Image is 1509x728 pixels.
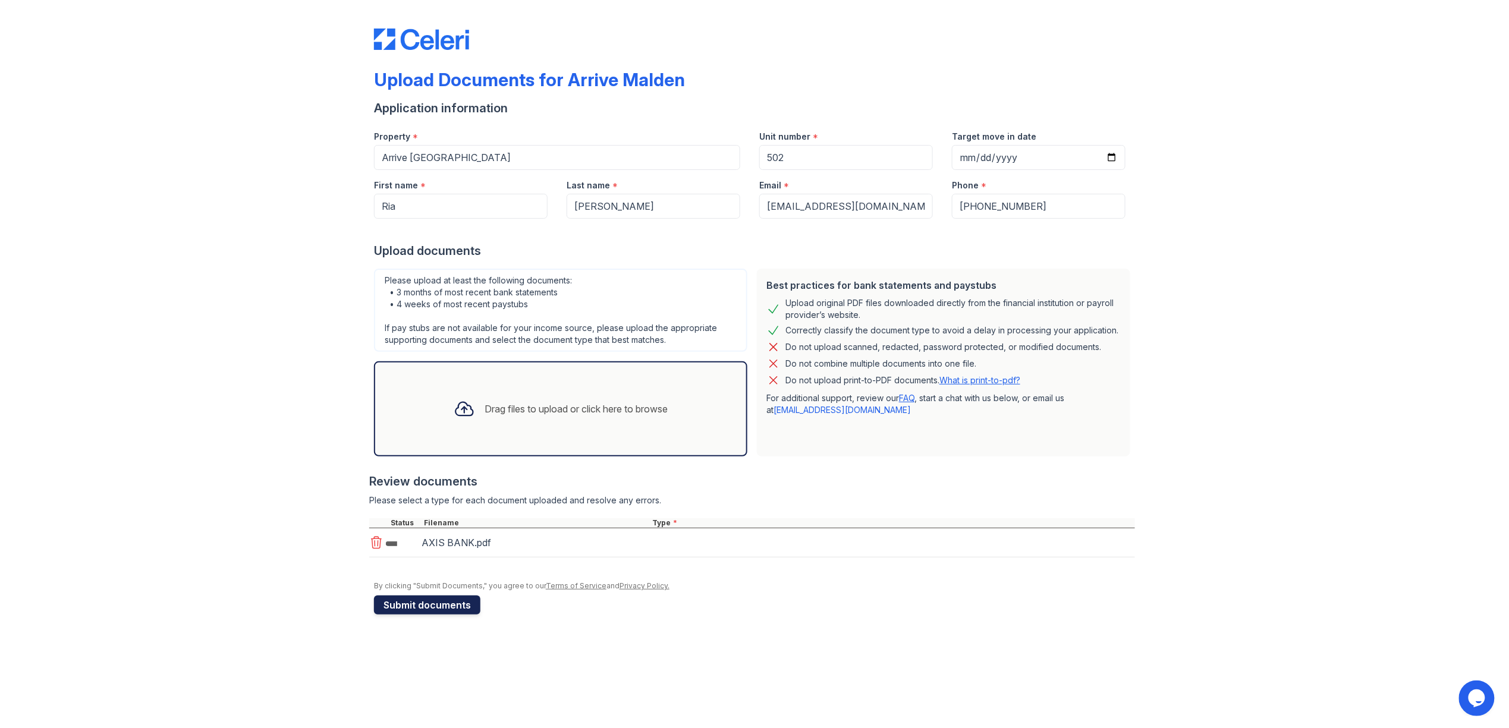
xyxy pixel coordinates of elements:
div: Upload documents [374,242,1135,259]
iframe: chat widget [1459,680,1497,716]
img: CE_Logo_Blue-a8612792a0a2168367f1c8372b55b34899dd931a85d93a1a3d3e32e68fde9ad4.png [374,29,469,50]
div: Do not combine multiple documents into one file. [785,357,976,371]
div: Review documents [369,473,1135,490]
a: Terms of Service [546,581,606,590]
div: Do not upload scanned, redacted, password protected, or modified documents. [785,340,1101,354]
div: Please upload at least the following documents: • 3 months of most recent bank statements • 4 wee... [374,269,747,352]
div: By clicking "Submit Documents," you agree to our and [374,581,1135,591]
div: Application information [374,100,1135,116]
div: Upload Documents for Arrive Malden [374,69,685,90]
div: Filename [422,518,650,528]
div: Status [388,518,422,528]
label: First name [374,179,418,191]
label: Property [374,131,410,143]
label: Phone [952,179,979,191]
p: For additional support, review our , start a chat with us below, or email us at [766,392,1121,416]
a: Privacy Policy. [620,581,669,590]
div: Please select a type for each document uploaded and resolve any errors. [369,494,1135,506]
div: Best practices for bank statements and paystubs [766,278,1121,292]
label: Last name [567,179,610,191]
p: Do not upload print-to-PDF documents. [785,374,1020,386]
a: FAQ [899,393,914,403]
div: AXIS BANK.pdf [422,533,645,552]
label: Email [759,179,781,191]
div: Type [650,518,1135,528]
label: Target move in date [952,131,1036,143]
div: Drag files to upload or click here to browse [485,402,668,416]
div: Correctly classify the document type to avoid a delay in processing your application. [785,323,1118,338]
label: Unit number [759,131,810,143]
a: What is print-to-pdf? [939,375,1020,385]
a: [EMAIL_ADDRESS][DOMAIN_NAME] [774,405,911,415]
button: Submit documents [374,595,480,614]
div: Upload original PDF files downloaded directly from the financial institution or payroll provider’... [785,297,1121,321]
